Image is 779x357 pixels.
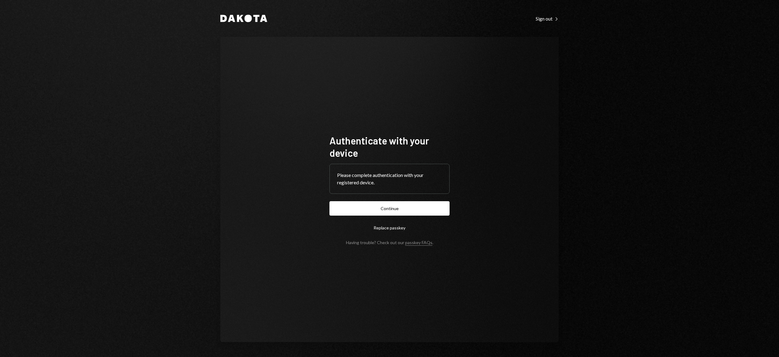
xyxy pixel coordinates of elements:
a: Sign out [536,15,559,22]
div: Please complete authentication with your registered device. [337,171,442,186]
button: Continue [329,201,450,216]
div: Sign out [536,16,559,22]
div: Having trouble? Check out our . [346,240,433,245]
a: passkey FAQs [405,240,432,246]
button: Replace passkey [329,221,450,235]
h1: Authenticate with your device [329,134,450,159]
